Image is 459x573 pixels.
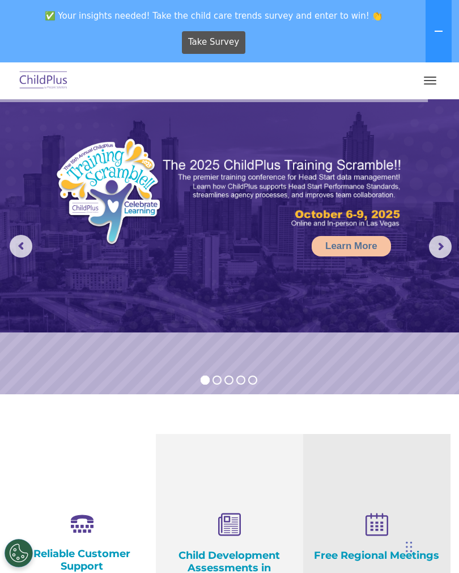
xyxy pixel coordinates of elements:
img: ChildPlus by Procare Solutions [17,68,70,94]
h4: Reliable Customer Support [17,547,147,572]
h4: Free Regional Meetings [312,549,442,562]
iframe: Chat Widget [402,519,459,573]
div: Drag [406,530,413,564]
span: Take Survey [188,32,239,52]
a: Learn More [312,236,391,256]
span: ✅ Your insights needed! Take the child care trends survey and enter to win! 👏 [5,5,423,27]
button: Cookies Settings [5,539,33,567]
a: Take Survey [182,31,246,54]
